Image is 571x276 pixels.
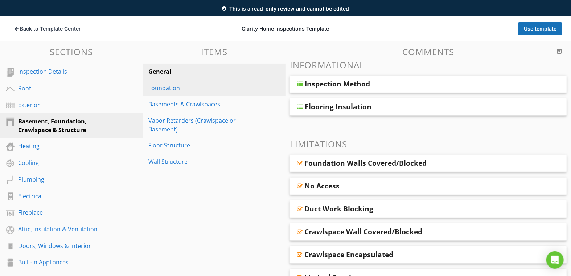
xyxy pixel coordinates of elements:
div: Roof [18,84,108,93]
h3: Items [143,47,286,57]
div: Clarity Home Inspections Template [193,25,378,32]
div: Heating [18,142,108,150]
div: Basement, Foundation, Crawlspace & Structure [18,117,108,134]
div: Doors, Windows & Interior [18,241,108,250]
div: No Access [304,182,340,190]
div: Fireplace [18,208,108,217]
div: Vapor Retarders (Crawlspace or Basement) [149,116,255,134]
div: Plumbing [18,175,108,184]
button: Back to Template Center [9,22,87,35]
div: Flooring Insulation [305,102,371,111]
div: Inspection Method [305,80,370,88]
div: Wall Structure [149,157,255,166]
div: Crawlspace Encapsulated [304,250,393,259]
div: Basements & Crawlspaces [149,100,255,109]
div: Attic, Insulation & Ventilation [18,225,108,234]
div: Foundation Walls Covered/Blocked [304,159,427,167]
button: Use template [518,22,562,35]
div: Cooling [18,158,108,167]
div: Built-in Appliances [18,258,108,267]
div: Foundation [149,84,255,92]
h3: Informational [290,60,567,70]
div: Electrical [18,192,108,200]
div: Floor Structure [149,141,255,150]
h3: Limitations [290,139,567,149]
div: Exterior [18,101,108,109]
div: General [149,67,255,76]
span: Back to Template Center [20,25,81,32]
div: Duct Work Blocking [304,204,373,213]
div: Open Intercom Messenger [546,251,564,269]
div: Crawlspace Wall Covered/Blocked [304,227,422,236]
div: Inspection Details [18,67,108,76]
h3: Comments [290,47,567,57]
